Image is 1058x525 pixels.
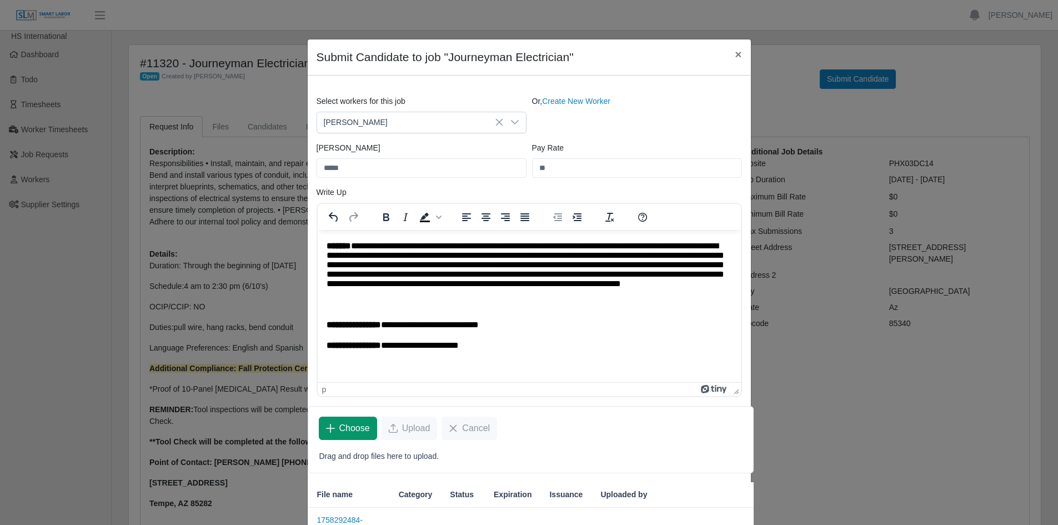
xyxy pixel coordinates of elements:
[317,489,353,501] span: File name
[549,489,583,501] span: Issuance
[457,209,476,225] button: Align left
[317,187,347,198] label: Write Up
[729,383,741,396] div: Press the Up and Down arrow keys to resize the editor.
[344,209,363,225] button: Redo
[496,209,515,225] button: Align right
[382,417,438,440] button: Upload
[494,489,531,501] span: Expiration
[396,209,415,225] button: Italic
[317,142,380,154] label: [PERSON_NAME]
[377,209,395,225] button: Bold
[317,112,504,133] span: Samuel Perea
[317,96,405,107] label: Select workers for this job
[462,422,490,435] span: Cancel
[477,209,495,225] button: Align center
[318,230,741,382] iframe: Rich Text Area
[548,209,567,225] button: Decrease indent
[542,97,610,106] a: Create New Worker
[701,385,729,394] a: Powered by Tiny
[317,48,574,66] h4: Submit Candidate to job "Journeyman Electrician"
[442,417,497,440] button: Cancel
[399,489,433,501] span: Category
[319,451,743,462] p: Drag and drop files here to upload.
[735,48,741,61] span: ×
[532,142,564,154] label: Pay Rate
[568,209,586,225] button: Increase indent
[529,96,745,133] div: Or,
[726,39,750,69] button: Close
[339,422,370,435] span: Choose
[633,209,652,225] button: Help
[450,489,474,501] span: Status
[515,209,534,225] button: Justify
[322,385,327,394] div: p
[324,209,343,225] button: Undo
[600,209,619,225] button: Clear formatting
[415,209,443,225] div: Background color Black
[402,422,430,435] span: Upload
[319,417,377,440] button: Choose
[600,489,647,501] span: Uploaded by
